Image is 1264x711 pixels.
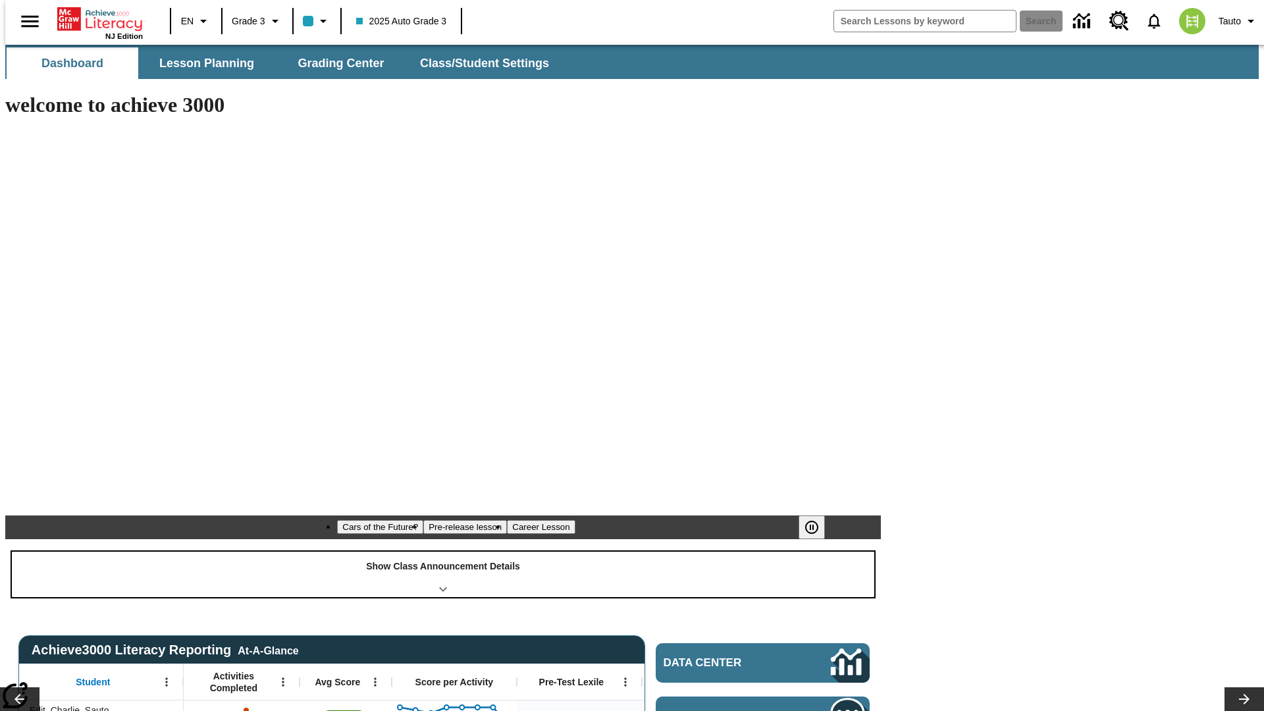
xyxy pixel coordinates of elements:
[226,9,288,33] button: Grade: Grade 3, Select a grade
[141,47,273,79] button: Lesson Planning
[5,93,881,117] h1: welcome to achieve 3000
[12,552,874,597] div: Show Class Announcement Details
[190,670,277,694] span: Activities Completed
[57,5,143,40] div: Home
[616,672,635,692] button: Open Menu
[11,2,49,41] button: Open side menu
[337,520,423,534] button: Slide 1 Cars of the Future?
[799,515,825,539] button: Pause
[1224,687,1264,711] button: Lesson carousel, Next
[409,47,560,79] button: Class/Student Settings
[275,47,407,79] button: Grading Center
[834,11,1016,32] input: search field
[7,47,138,79] button: Dashboard
[175,9,217,33] button: Language: EN, Select a language
[181,14,194,28] span: EN
[799,515,838,539] div: Pause
[157,672,176,692] button: Open Menu
[5,47,561,79] div: SubNavbar
[298,9,336,33] button: Class color is light blue. Change class color
[656,643,870,683] a: Data Center
[365,672,385,692] button: Open Menu
[1101,3,1137,39] a: Resource Center, Will open in new tab
[664,656,787,670] span: Data Center
[5,45,1259,79] div: SubNavbar
[273,672,293,692] button: Open Menu
[32,643,299,658] span: Achieve3000 Literacy Reporting
[232,14,265,28] span: Grade 3
[1213,9,1264,33] button: Profile/Settings
[415,676,494,688] span: Score per Activity
[238,643,298,657] div: At-A-Glance
[1065,3,1101,39] a: Data Center
[315,676,360,688] span: Avg Score
[76,676,110,688] span: Student
[423,520,507,534] button: Slide 2 Pre-release lesson
[539,676,604,688] span: Pre-Test Lexile
[366,560,520,573] p: Show Class Announcement Details
[1137,4,1171,38] a: Notifications
[1179,8,1205,34] img: avatar image
[57,6,143,32] a: Home
[356,14,447,28] span: 2025 Auto Grade 3
[507,520,575,534] button: Slide 3 Career Lesson
[105,32,143,40] span: NJ Edition
[1219,14,1241,28] span: Tauto
[1171,4,1213,38] button: Select a new avatar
